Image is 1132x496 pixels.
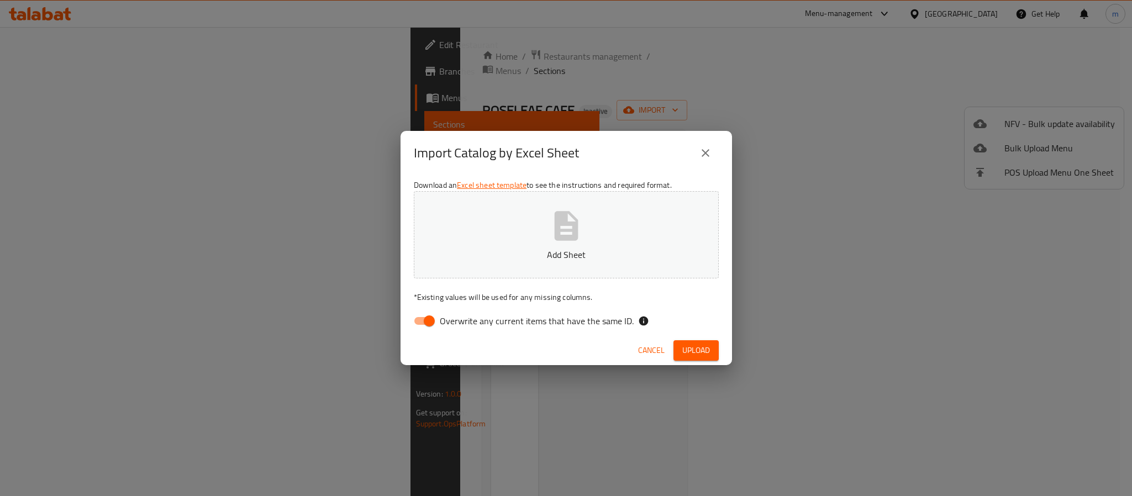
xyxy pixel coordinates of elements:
h2: Import Catalog by Excel Sheet [414,144,579,162]
p: Add Sheet [431,248,702,261]
a: Excel sheet template [457,178,526,192]
span: Upload [682,344,710,357]
p: Existing values will be used for any missing columns. [414,292,719,303]
svg: If the overwrite option isn't selected, then the items that match an existing ID will be ignored ... [638,315,649,326]
button: Upload [673,340,719,361]
span: Cancel [638,344,665,357]
button: Add Sheet [414,191,719,278]
button: close [692,140,719,166]
div: Download an to see the instructions and required format. [401,175,732,335]
button: Cancel [634,340,669,361]
span: Overwrite any current items that have the same ID. [440,314,634,328]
